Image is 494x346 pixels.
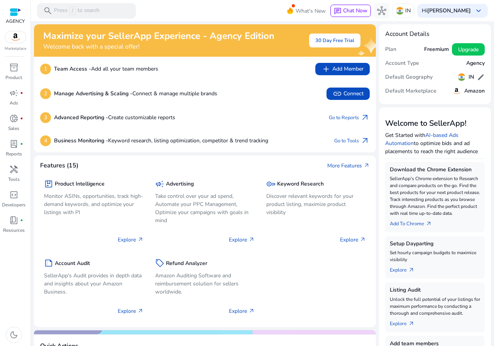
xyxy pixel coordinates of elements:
span: arrow_outward [364,162,370,169]
h5: Advertising [166,181,194,187]
span: arrow_outward [249,308,255,314]
p: Explore [118,236,144,244]
p: Explore [229,307,255,315]
h5: Download the Chrome Extension [390,167,480,173]
a: More Featuresarrow_outward [327,162,370,170]
img: amazon.svg [452,86,461,96]
span: Add Member [321,64,364,74]
span: summarize [44,258,53,268]
h4: Welcome back with a special offer! [43,43,274,51]
span: arrow_outward [137,308,144,314]
span: fiber_manual_record [20,219,23,222]
span: keyboard_arrow_down [474,6,483,15]
h5: Agency [466,60,485,67]
p: Create customizable reports [54,113,175,122]
a: Explorearrow_outward [390,263,421,274]
h5: Plan [385,46,396,53]
p: 2 [40,88,51,99]
span: key [266,179,276,189]
a: Explorearrow_outward [390,317,421,327]
p: Tools [8,176,20,183]
span: hub [377,6,386,15]
span: link [333,89,342,98]
p: 1 [40,64,51,74]
a: Add To Chrome [390,217,438,228]
h5: Freemium [424,46,449,53]
b: Business Monitoring - [54,137,108,144]
img: amazon.svg [5,31,26,43]
button: chatChat Now [330,5,371,17]
h5: Setup Dayparting [390,241,480,247]
button: Upgrade [452,43,485,56]
h5: Account Audit [55,260,90,267]
span: campaign [155,179,164,189]
p: AGENCY [6,18,25,25]
span: / [69,7,76,15]
h4: Features (15) [40,162,78,169]
span: chat [334,7,342,15]
button: hub [374,3,389,19]
h5: Listing Audit [390,287,480,294]
p: Product [5,74,22,81]
span: arrow_outward [408,267,414,273]
p: SellerApp's Audit provides in depth data and insights about your Amazon Business. [44,272,144,296]
span: code_blocks [9,190,19,199]
span: sell [155,258,164,268]
p: 3 [40,112,51,123]
p: Monitor ASINs, opportunities, track high-demand keywords, and optimize your listings with PI [44,192,144,216]
h5: Keyword Research [277,181,324,187]
span: campaign [9,88,19,98]
span: search [43,6,52,15]
span: arrow_outward [360,136,370,145]
img: in.svg [458,73,465,81]
b: Team Access - [54,65,91,73]
b: Advanced Reporting - [54,114,108,121]
span: dark_mode [9,330,19,339]
h5: Default Marketplace [385,88,436,95]
a: Go to Toolsarrow_outward [334,135,370,146]
p: IN [405,4,411,17]
h5: Default Geography [385,74,433,81]
p: Hi [422,8,471,14]
span: Upgrade [458,46,479,54]
p: Developers [2,201,25,208]
p: Press to search [54,7,100,15]
span: arrow_outward [249,236,255,243]
span: fiber_manual_record [20,91,23,95]
span: Connect [333,89,364,98]
p: Ads [10,100,18,106]
h4: Account Details [385,30,485,38]
span: package [44,179,53,189]
p: Discover relevant keywords for your product listing, maximize product visibility [266,192,366,216]
p: Explore [118,307,144,315]
a: Go to Reportsarrow_outward [329,112,370,123]
h5: Amazon [464,88,485,95]
p: Explore [340,236,366,244]
p: Unlock the full potential of your listings for maximum performance by conducting a thorough and c... [390,296,480,317]
span: arrow_outward [360,113,370,122]
span: handyman [9,165,19,174]
button: addAdd Member [315,63,370,75]
b: Manage Advertising & Scaling - [54,90,132,97]
span: book_4 [9,216,19,225]
span: arrow_outward [360,236,366,243]
span: fiber_manual_record [20,117,23,120]
span: arrow_outward [408,321,414,327]
p: Sales [8,125,19,132]
p: Resources [3,227,25,234]
span: inventory_2 [9,63,19,72]
h2: Maximize your SellerApp Experience - Agency Edition [43,30,274,42]
p: Marketplace [5,46,26,52]
a: 30 Day Free Trial [309,34,360,47]
span: donut_small [9,114,19,123]
p: Reports [6,150,22,157]
span: edit [477,73,485,81]
p: Explore [229,236,255,244]
p: Get Started with to optimize bids and ad placements to reach the right audience [385,131,485,155]
h5: Refund Analyzer [166,260,207,267]
p: SellerApp's Chrome extension to Research and compare products on the go. Find the best products f... [390,175,480,217]
h3: Welcome to SellerApp! [385,119,485,128]
p: Add all your team members [54,65,158,73]
b: [PERSON_NAME] [427,7,471,14]
span: fiber_manual_record [20,142,23,145]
